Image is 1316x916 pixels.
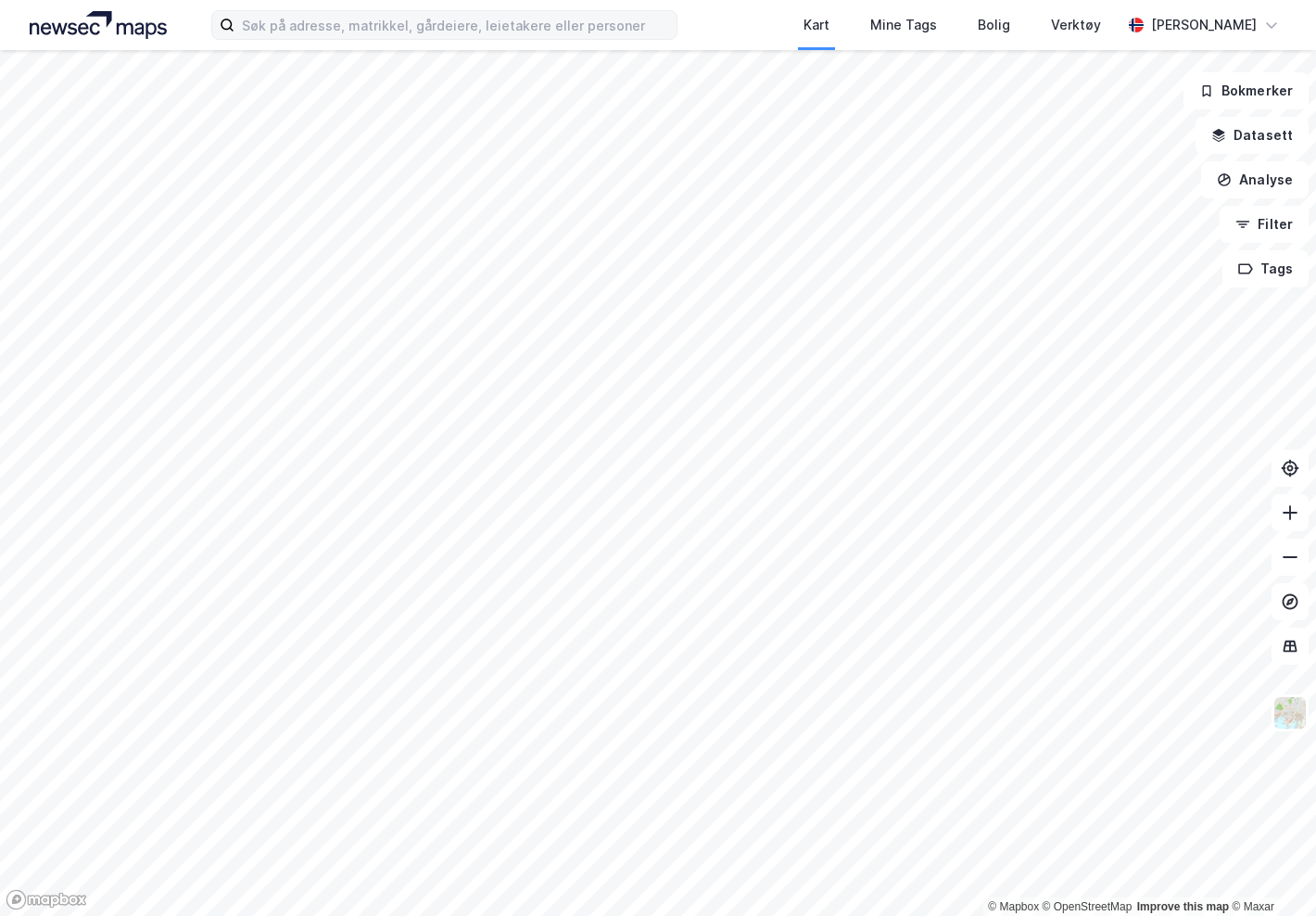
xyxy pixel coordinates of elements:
[1043,900,1133,913] a: OpenStreetMap
[804,14,829,36] div: Kart
[1222,250,1309,287] button: Tags
[6,889,87,910] a: Mapbox homepage
[1201,161,1309,198] button: Analyse
[870,14,937,36] div: Mine Tags
[1051,14,1101,36] div: Verktøy
[1223,827,1316,916] div: Kontrollprogram for chat
[1151,14,1257,36] div: [PERSON_NAME]
[234,11,677,39] input: Søk på adresse, matrikkel, gårdeiere, leietakere eller personer
[1223,827,1316,916] iframe: Chat Widget
[30,11,167,39] img: logo.a4113a55bc3d86da70a041830d287a7e.svg
[1137,900,1229,913] a: Improve this map
[1220,206,1309,243] button: Filter
[1183,72,1309,109] button: Bokmerker
[978,14,1010,36] div: Bolig
[988,900,1039,913] a: Mapbox
[1272,695,1308,731] img: Z
[1196,117,1309,154] button: Datasett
